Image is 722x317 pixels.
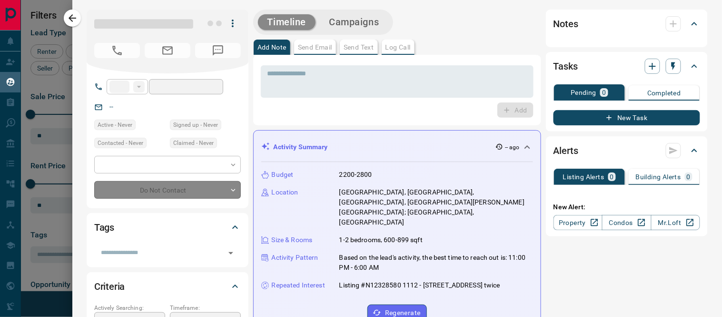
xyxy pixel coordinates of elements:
p: Based on the lead's activity, the best time to reach out is: 11:00 PM - 6:00 AM [339,253,533,273]
p: 1-2 bedrooms, 600-899 sqft [339,235,423,245]
h2: Tasks [554,59,578,74]
p: Pending [571,89,596,96]
p: 2200-2800 [339,170,372,180]
button: New Task [554,110,700,125]
p: 0 [687,174,691,180]
p: Repeated Interest [272,280,325,290]
button: Open [224,246,237,260]
p: Listing #N12328580 1112 - [STREET_ADDRESS] twice [339,280,500,290]
p: Budget [272,170,294,180]
div: Tags [94,216,241,239]
p: Timeframe: [170,304,241,312]
p: [GEOGRAPHIC_DATA], [GEOGRAPHIC_DATA], [GEOGRAPHIC_DATA], [GEOGRAPHIC_DATA][PERSON_NAME][GEOGRAPHI... [339,187,533,227]
p: Activity Summary [274,142,328,152]
div: Alerts [554,139,700,162]
p: 0 [610,174,614,180]
a: -- [109,103,113,111]
p: New Alert: [554,202,700,212]
p: Add Note [257,44,287,51]
a: Mr.Loft [651,215,700,230]
p: Activity Pattern [272,253,318,263]
h2: Alerts [554,143,578,158]
span: Contacted - Never [98,138,143,148]
p: -- ago [505,143,520,152]
div: Activity Summary-- ago [261,138,533,156]
h2: Tags [94,220,114,235]
span: No Number [195,43,241,58]
span: Active - Never [98,120,132,130]
span: No Number [94,43,140,58]
a: Property [554,215,603,230]
span: Claimed - Never [173,138,214,148]
p: Location [272,187,298,197]
p: Building Alerts [636,174,681,180]
h2: Notes [554,16,578,31]
div: Criteria [94,275,241,298]
span: Signed up - Never [173,120,218,130]
div: Tasks [554,55,700,78]
p: Completed [647,90,681,96]
button: Campaigns [319,14,388,30]
p: Size & Rooms [272,235,313,245]
span: No Email [145,43,190,58]
p: 0 [602,89,606,96]
h2: Criteria [94,279,125,294]
p: Listing Alerts [563,174,604,180]
button: Timeline [258,14,316,30]
div: Do Not Contact [94,181,241,199]
p: Actively Searching: [94,304,165,312]
a: Condos [602,215,651,230]
div: Notes [554,12,700,35]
